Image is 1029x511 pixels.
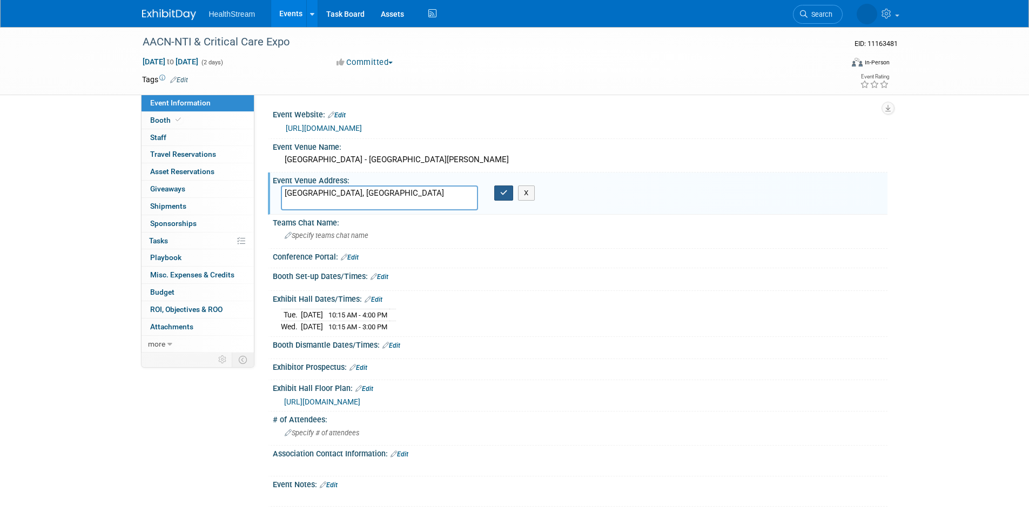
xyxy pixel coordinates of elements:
span: Tasks [149,236,168,245]
a: Budget [142,284,254,301]
div: Booth Set-up Dates/Times: [273,268,887,282]
span: Search [808,10,832,18]
a: Edit [320,481,338,489]
img: Format-Inperson.png [852,58,863,67]
div: Exhibitor Prospectus: [273,359,887,373]
a: Edit [391,450,408,458]
a: Edit [170,76,188,84]
button: X [518,185,535,201]
div: Exhibit Hall Dates/Times: [273,291,887,305]
span: ROI, Objectives & ROO [150,305,223,314]
td: Tue. [281,309,301,321]
span: Booth [150,116,183,124]
span: more [148,340,165,348]
div: Conference Portal: [273,249,887,263]
a: Edit [382,342,400,349]
span: Specify teams chat name [285,231,368,240]
a: more [142,336,254,353]
a: Search [793,5,843,24]
span: 10:15 AM - 3:00 PM [328,323,387,331]
a: Giveaways [142,181,254,197]
td: Personalize Event Tab Strip [213,353,232,367]
div: Event Format [779,56,890,72]
div: Event Venue Name: [273,139,887,152]
a: Edit [365,296,382,303]
span: HealthStream [209,10,255,18]
a: Staff [142,129,254,146]
span: Specify # of attendees [285,429,359,437]
a: Misc. Expenses & Credits [142,267,254,283]
a: ROI, Objectives & ROO [142,301,254,318]
div: Teams Chat Name: [273,215,887,228]
img: ExhibitDay [142,9,196,20]
div: In-Person [864,58,890,67]
span: Giveaways [150,184,185,193]
span: Attachments [150,322,193,331]
a: Sponsorships [142,215,254,232]
span: Event ID: 11163481 [855,39,898,48]
div: Event Venue Address: [273,172,887,186]
a: Edit [355,385,373,393]
div: Event Website: [273,107,887,121]
div: Booth Dismantle Dates/Times: [273,337,887,351]
span: Travel Reservations [150,150,216,158]
td: Wed. [281,321,301,332]
i: Booth reservation complete [176,117,181,123]
a: Tasks [142,233,254,249]
div: Exhibit Hall Floor Plan: [273,380,887,394]
span: Playbook [150,253,181,262]
span: [DATE] [DATE] [142,57,199,67]
a: [URL][DOMAIN_NAME] [284,397,360,406]
td: Toggle Event Tabs [232,353,254,367]
a: Booth [142,112,254,129]
span: Asset Reservations [150,167,214,176]
a: Asset Reservations [142,163,254,180]
span: to [165,57,176,66]
a: Event Information [142,95,254,111]
div: [GEOGRAPHIC_DATA] - [GEOGRAPHIC_DATA][PERSON_NAME] [281,151,879,168]
div: Event Rating [860,74,889,79]
span: Shipments [150,202,186,210]
div: AACN-NTI & Critical Care Expo [139,32,826,52]
a: Edit [371,273,388,281]
td: [DATE] [301,321,323,332]
img: Wendy Nixx [857,4,877,24]
a: Edit [328,111,346,119]
a: Travel Reservations [142,146,254,163]
a: Playbook [142,249,254,266]
div: Event Notes: [273,476,887,490]
a: Edit [349,364,367,371]
a: [URL][DOMAIN_NAME] [286,124,362,132]
span: Budget [150,288,174,296]
a: Attachments [142,318,254,335]
a: Edit [341,254,359,261]
div: Association Contact Information: [273,446,887,460]
td: Tags [142,74,188,85]
div: # of Attendees: [273,412,887,425]
span: Sponsorships [150,219,197,228]
span: Misc. Expenses & Credits [150,270,234,279]
button: Committed [333,57,397,68]
span: (2 days) [200,59,223,66]
span: Event Information [150,98,211,107]
span: 10:15 AM - 4:00 PM [328,311,387,319]
span: Staff [150,133,166,142]
a: Shipments [142,198,254,215]
td: [DATE] [301,309,323,321]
